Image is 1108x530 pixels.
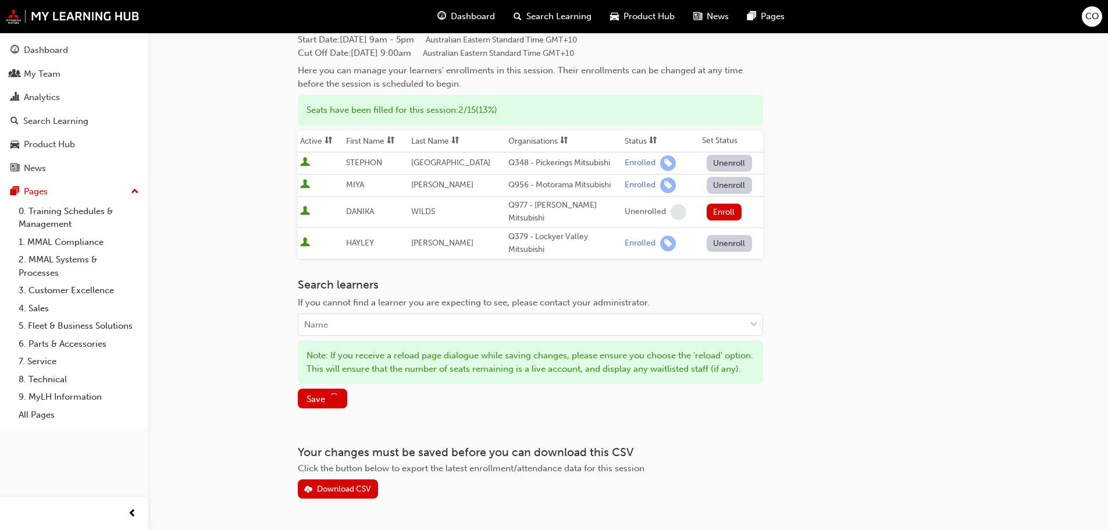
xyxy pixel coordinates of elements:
a: Dashboard [5,40,144,61]
span: chart-icon [10,93,19,103]
span: search-icon [10,116,19,127]
span: Dashboard [451,10,495,23]
button: Pages [5,181,144,202]
span: Search Learning [526,10,592,23]
span: HAYLEY [346,238,374,248]
span: User is active [300,237,310,249]
div: Q956 - Motorama Mitsubishi [508,179,620,192]
span: down-icon [750,318,758,333]
span: sorting-icon [451,136,459,146]
span: pages-icon [10,187,19,197]
a: news-iconNews [684,5,738,29]
div: Download CSV [317,484,371,494]
h3: Search learners [298,278,763,291]
div: Analytics [24,91,60,104]
span: Pages [761,10,785,23]
div: Enrolled [625,158,655,169]
th: Toggle SortBy [409,130,507,152]
a: 1. MMAL Compliance [14,233,144,251]
div: Pages [24,185,48,198]
div: Seats have been filled for this session : 2 / 15 ( 13% ) [298,95,763,126]
div: Name [304,318,328,332]
a: 4. Sales [14,300,144,318]
span: Australian Eastern Standard Time GMT+10 [426,35,577,45]
span: car-icon [610,9,619,24]
th: Toggle SortBy [298,130,344,152]
span: Click the button below to export the latest enrollment/attendance data for this session [298,463,644,474]
span: guage-icon [10,45,19,56]
th: Toggle SortBy [506,130,622,152]
a: Product Hub [5,134,144,155]
div: Unenrolled [625,207,666,218]
div: Product Hub [24,138,75,151]
span: search-icon [514,9,522,24]
div: Q977 - [PERSON_NAME] Mitsubishi [508,199,620,225]
a: 0. Training Schedules & Management [14,202,144,233]
span: [PERSON_NAME] [411,180,473,190]
span: STEPHON [346,158,382,168]
span: User is active [300,206,310,218]
span: download-icon [304,485,312,495]
span: sorting-icon [560,136,568,146]
th: Set Status [700,130,763,152]
button: Unenroll [707,155,752,172]
span: Start Date : [298,33,763,47]
button: Unenroll [707,177,752,194]
button: Enroll [707,204,742,220]
div: Dashboard [24,44,68,57]
span: Product Hub [624,10,675,23]
span: pages-icon [747,9,756,24]
span: news-icon [10,163,19,174]
span: learningRecordVerb_ENROLL-icon [660,236,676,251]
a: 7. Service [14,353,144,371]
div: Enrolled [625,238,655,249]
a: 2. MMAL Systems & Processes [14,251,144,282]
a: Search Learning [5,111,144,132]
a: Analytics [5,87,144,108]
a: All Pages [14,406,144,424]
button: Download CSV [298,479,378,499]
a: 8. Technical [14,371,144,389]
a: News [5,158,144,179]
span: learningRecordVerb_ENROLL-icon [660,155,676,171]
div: News [24,162,46,175]
span: learningRecordVerb_ENROLL-icon [660,177,676,193]
a: My Team [5,63,144,85]
div: Enrolled [625,180,655,191]
a: 6. Parts & Accessories [14,335,144,353]
span: sorting-icon [387,136,395,146]
a: 3. Customer Excellence [14,282,144,300]
span: If you cannot find a learner you are expecting to see, please contact your administrator. [298,297,650,308]
div: Note: If you receive a reload page dialogue while saving changes, please ensure you choose the 'r... [298,340,763,384]
span: learningRecordVerb_NONE-icon [671,204,686,220]
th: Toggle SortBy [622,130,700,152]
button: CO [1082,6,1102,27]
span: sorting-icon [325,136,333,146]
h3: Your changes must be saved before you can download this CSV [298,446,763,459]
div: Q379 - Lockyer Valley Mitsubishi [508,230,620,257]
a: pages-iconPages [738,5,794,29]
span: CO [1085,10,1099,23]
div: Here you can manage your learners' enrollments in this session. Their enrollments can be changed ... [298,64,763,90]
span: guage-icon [437,9,446,24]
a: guage-iconDashboard [428,5,504,29]
span: people-icon [10,69,19,80]
div: Q348 - Pickerings Mitsubishi [508,156,620,170]
span: [DATE] 9am - 5pm [340,34,577,45]
div: Search Learning [23,115,88,128]
span: User is active [300,179,310,191]
a: 9. MyLH Information [14,388,144,406]
a: car-iconProduct Hub [601,5,684,29]
span: [GEOGRAPHIC_DATA] [411,158,490,168]
span: WILDS [411,207,435,216]
img: mmal [6,9,140,24]
th: Toggle SortBy [344,130,409,152]
span: [PERSON_NAME] [411,238,473,248]
a: search-iconSearch Learning [504,5,601,29]
span: DANIKA [346,207,374,216]
div: My Team [24,67,60,81]
span: Australian Eastern Standard Time GMT+10 [423,48,574,58]
span: Cut Off Date : [DATE] 9:00am [298,48,574,58]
